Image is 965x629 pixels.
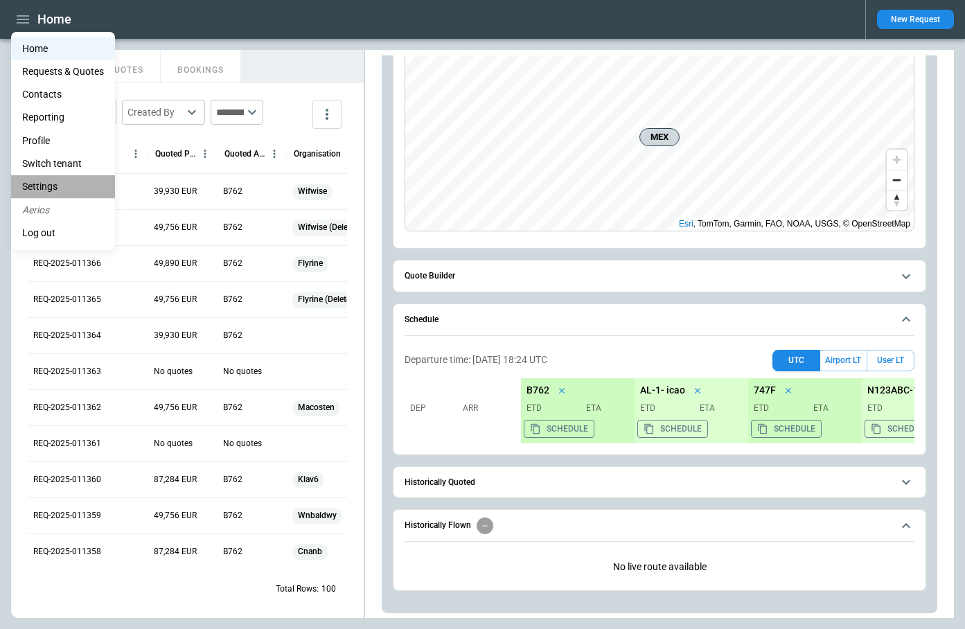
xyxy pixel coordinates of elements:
a: Contacts [11,83,115,106]
a: Home [11,37,115,60]
a: Requests & Quotes [11,60,115,83]
li: Log out [11,222,115,245]
a: Settings [11,175,115,198]
li: Switch tenant [11,152,115,175]
li: Aerios [11,199,115,222]
a: Profile [11,130,115,152]
a: Reporting [11,106,115,129]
